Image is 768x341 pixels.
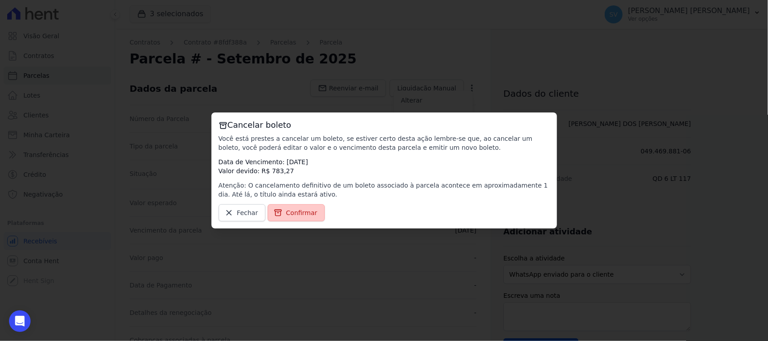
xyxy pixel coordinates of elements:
[219,120,550,130] h3: Cancelar boleto
[268,204,325,221] a: Confirmar
[286,208,318,217] span: Confirmar
[219,134,550,152] p: Você está prestes a cancelar um boleto, se estiver certo desta ação lembre-se que, ao cancelar um...
[219,204,266,221] a: Fechar
[9,310,31,332] div: Open Intercom Messenger
[219,181,550,199] p: Atenção: O cancelamento definitivo de um boleto associado à parcela acontece em aproximadamente 1...
[237,208,258,217] span: Fechar
[219,157,550,175] p: Data de Vencimento: [DATE] Valor devido: R$ 783,27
